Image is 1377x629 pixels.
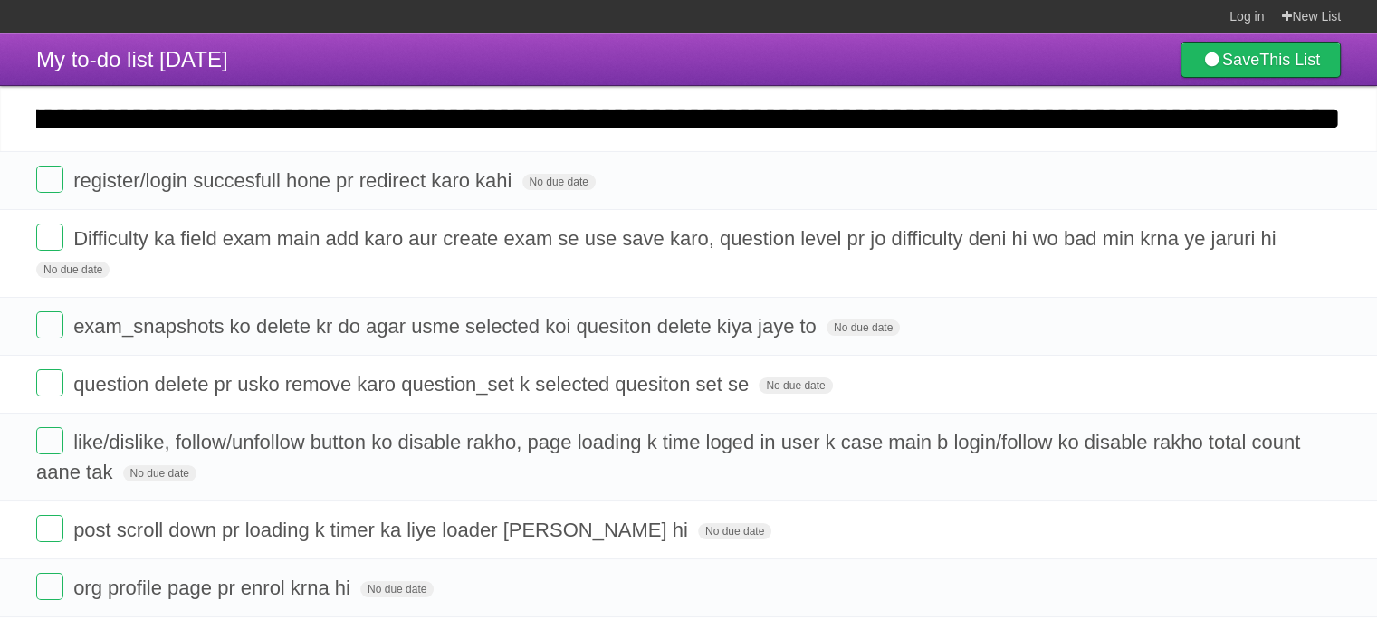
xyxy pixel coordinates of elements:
span: No due date [36,262,110,278]
span: exam_snapshots ko delete kr do agar usme selected koi quesiton delete kiya jaye to [73,315,821,338]
span: No due date [360,581,434,597]
span: like/dislike, follow/unfollow button ko disable rakho, page loading k time loged in user k case m... [36,431,1300,483]
span: No due date [827,319,900,336]
span: org profile page pr enrol krna hi [73,577,355,599]
label: Done [36,224,63,251]
span: My to-do list [DATE] [36,47,228,71]
span: question delete pr usko remove karo question_set k selected quesiton set se [73,373,753,396]
label: Done [36,573,63,600]
span: register/login succesfull hone pr redirect karo kahi [73,169,516,192]
span: Difficulty ka field exam main add karo aur create exam se use save karo, question level pr jo dif... [73,227,1280,250]
span: No due date [123,465,196,481]
label: Done [36,427,63,454]
label: Done [36,166,63,193]
span: No due date [522,174,596,190]
label: Done [36,515,63,542]
label: Done [36,311,63,338]
span: No due date [759,377,832,394]
b: This List [1259,51,1320,69]
span: post scroll down pr loading k timer ka liye loader [PERSON_NAME] hi [73,519,693,541]
span: No due date [698,523,771,539]
label: Done [36,369,63,396]
a: SaveThis List [1181,42,1341,78]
